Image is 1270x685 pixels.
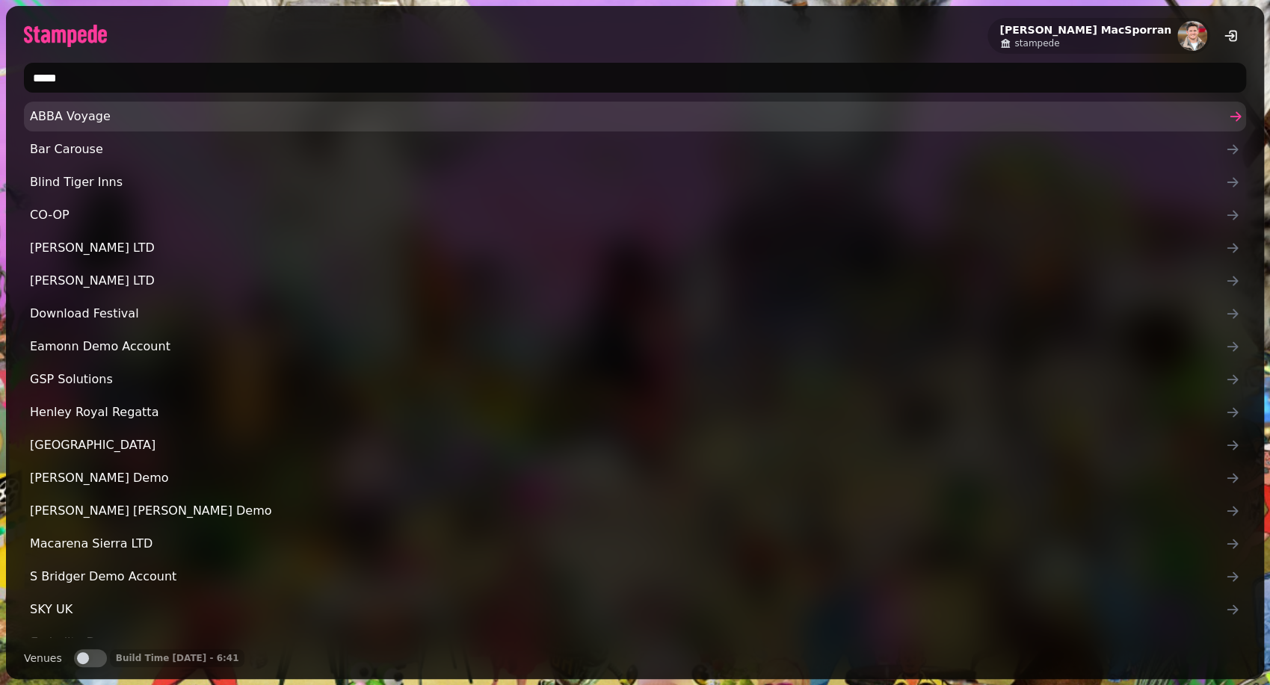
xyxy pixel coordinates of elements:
img: logo [24,25,107,47]
span: [PERSON_NAME] LTD [30,272,1225,290]
a: Blind Tiger Inns [24,167,1246,197]
a: [GEOGRAPHIC_DATA] [24,430,1246,460]
a: [PERSON_NAME] LTD [24,233,1246,263]
span: ABBA Voyage [30,108,1225,125]
span: Techality Demo [30,633,1225,651]
span: SKY UK [30,601,1225,619]
span: CO-OP [30,206,1225,224]
label: Venues [24,649,62,667]
a: GSP Solutions [24,365,1246,394]
a: SKY UK [24,595,1246,624]
span: [PERSON_NAME] [PERSON_NAME] Demo [30,502,1225,520]
h2: [PERSON_NAME] MacSporran [999,22,1171,37]
span: stampede [1014,37,1059,49]
a: Techality Demo [24,627,1246,657]
a: [PERSON_NAME] Demo [24,463,1246,493]
span: S Bridger Demo Account [30,568,1225,586]
span: Eamonn Demo Account [30,338,1225,356]
span: Download Festival [30,305,1225,323]
a: Henley Royal Regatta [24,397,1246,427]
a: stampede [999,37,1171,49]
span: [PERSON_NAME] LTD [30,239,1225,257]
span: Blind Tiger Inns [30,173,1225,191]
span: [PERSON_NAME] Demo [30,469,1225,487]
span: Macarena Sierra LTD [30,535,1225,553]
a: Eamonn Demo Account [24,332,1246,362]
span: GSP Solutions [30,371,1225,388]
a: ABBA Voyage [24,102,1246,131]
button: logout [1216,21,1246,51]
a: [PERSON_NAME] LTD [24,266,1246,296]
a: Bar Carouse [24,134,1246,164]
span: Henley Royal Regatta [30,403,1225,421]
a: Macarena Sierra LTD [24,529,1246,559]
a: [PERSON_NAME] [PERSON_NAME] Demo [24,496,1246,526]
p: Build Time [DATE] - 6:41 [116,652,239,664]
a: S Bridger Demo Account [24,562,1246,592]
span: Bar Carouse [30,140,1225,158]
a: Download Festival [24,299,1246,329]
span: [GEOGRAPHIC_DATA] [30,436,1225,454]
a: CO-OP [24,200,1246,230]
img: aHR0cHM6Ly93d3cuZ3JhdmF0YXIuY29tL2F2YXRhci9jODdhYzU3OTUyZGVkZGJlNjY3YTg3NTU0ZWM5OTA2MT9zPTE1MCZkP... [1177,21,1207,51]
